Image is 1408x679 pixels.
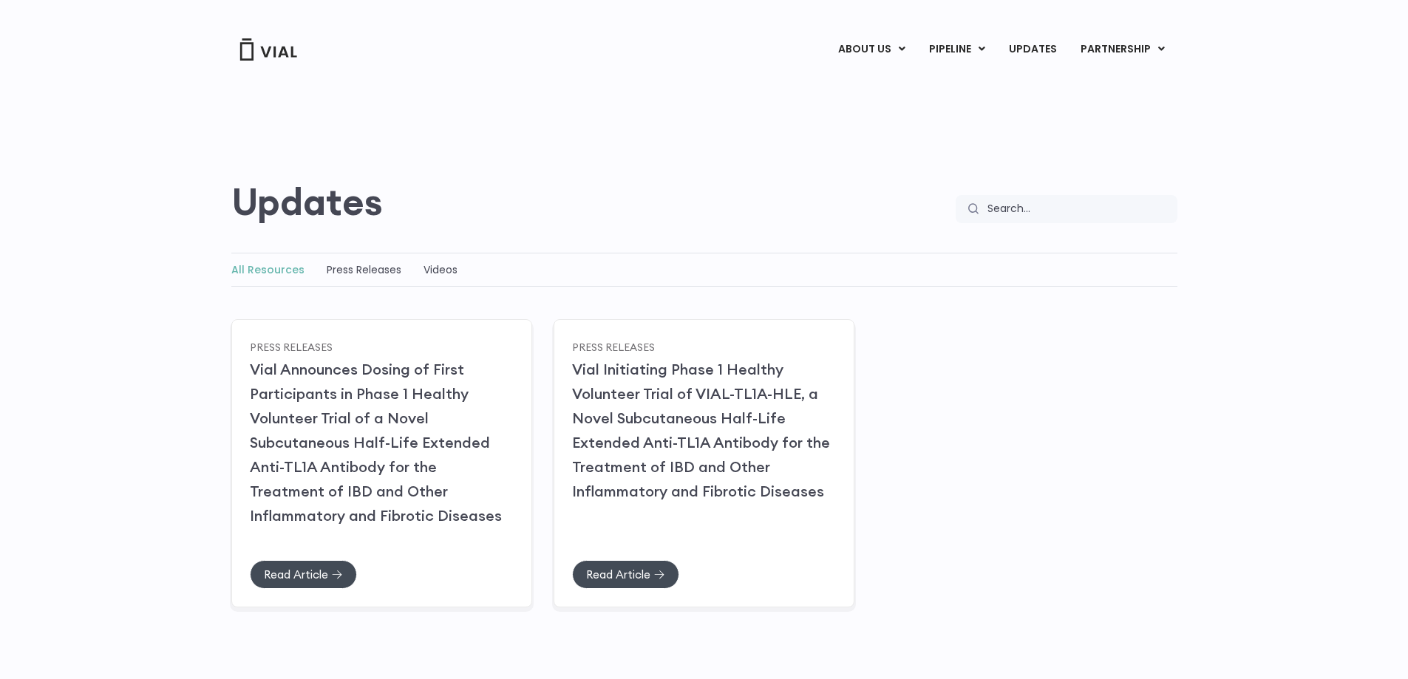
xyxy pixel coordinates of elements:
a: Press Releases [250,340,333,353]
a: PIPELINEMenu Toggle [917,37,996,62]
span: Read Article [586,569,650,580]
a: ABOUT USMenu Toggle [826,37,916,62]
span: Read Article [264,569,328,580]
h2: Updates [231,180,383,223]
a: Read Article [250,560,357,589]
a: Vial Announces Dosing of First Participants in Phase 1 Healthy Volunteer Trial of a Novel Subcuta... [250,360,502,525]
a: Vial Initiating Phase 1 Healthy Volunteer Trial of VIAL-TL1A-HLE, a Novel Subcutaneous Half-Life ... [572,360,830,500]
a: Press Releases [327,262,401,277]
a: All Resources [231,262,305,277]
a: Press Releases [572,340,655,353]
a: Videos [424,262,458,277]
input: Search... [979,195,1177,223]
a: PARTNERSHIPMenu Toggle [1069,37,1177,62]
a: Read Article [572,560,679,589]
a: UPDATES [997,37,1068,62]
img: Vial Logo [239,38,298,61]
